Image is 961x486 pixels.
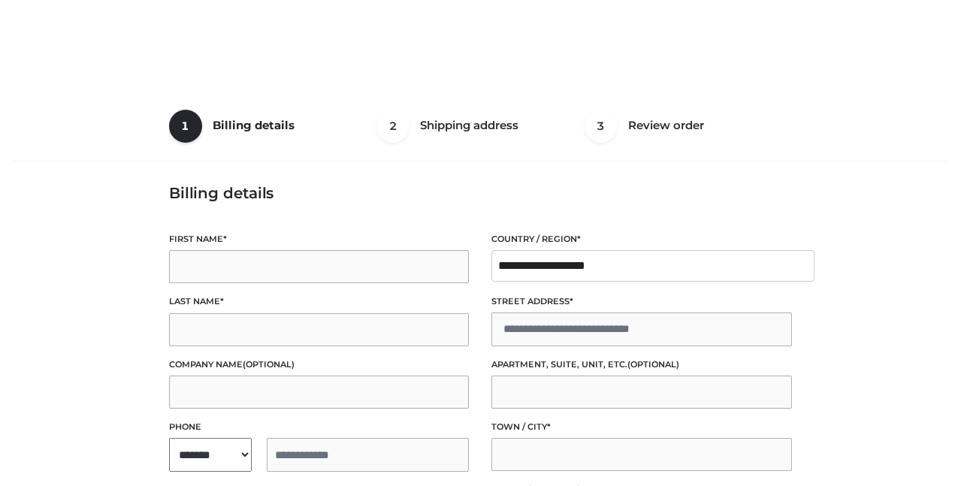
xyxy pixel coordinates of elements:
[169,110,202,143] span: 1
[169,420,470,434] label: Phone
[491,294,792,309] label: Street address
[169,294,470,309] label: Last name
[376,110,409,143] span: 2
[491,358,792,372] label: Apartment, suite, unit, etc.
[585,110,618,143] span: 3
[628,118,704,132] span: Review order
[420,118,518,132] span: Shipping address
[243,359,295,370] span: (optional)
[169,184,792,202] h3: Billing details
[627,359,679,370] span: (optional)
[213,118,295,132] span: Billing details
[169,358,470,372] label: Company name
[491,420,792,434] label: Town / City
[491,232,792,246] label: Country / Region
[169,232,470,246] label: First name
